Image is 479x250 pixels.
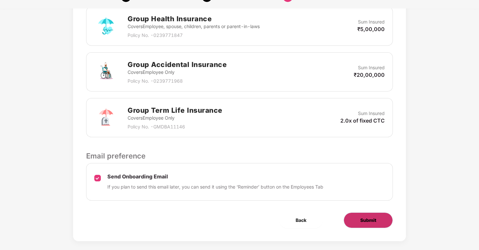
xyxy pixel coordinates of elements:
[358,18,385,25] p: Sum Insured
[279,212,323,228] button: Back
[128,13,260,24] h2: Group Health Insurance
[94,106,118,129] img: svg+xml;base64,PHN2ZyB4bWxucz0iaHR0cDovL3d3dy53My5vcmcvMjAwMC9zdmciIHdpZHRoPSI3MiIgaGVpZ2h0PSI3Mi...
[128,77,227,85] p: Policy No. - 0239771968
[360,217,376,224] span: Submit
[344,212,393,228] button: Submit
[358,110,385,117] p: Sum Insured
[128,123,223,130] p: Policy No. - GMDBA11146
[128,59,227,70] h2: Group Accidental Insurance
[107,173,323,180] p: Send Onboarding Email
[354,71,385,78] p: ₹20,00,000
[107,183,323,191] p: If you plan to send this email later, you can send it using the ‘Reminder’ button on the Employee...
[94,60,118,84] img: svg+xml;base64,PHN2ZyB4bWxucz0iaHR0cDovL3d3dy53My5vcmcvMjAwMC9zdmciIHdpZHRoPSI3MiIgaGVpZ2h0PSI3Mi...
[128,114,223,122] p: Covers Employee Only
[128,32,260,39] p: Policy No. - 0239771847
[94,14,118,38] img: svg+xml;base64,PHN2ZyB4bWxucz0iaHR0cDovL3d3dy53My5vcmcvMjAwMC9zdmciIHdpZHRoPSI3MiIgaGVpZ2h0PSI3Mi...
[128,23,260,30] p: Covers Employee, spouse, children, parents or parent-in-laws
[86,150,393,161] p: Email preference
[340,117,385,124] p: 2.0x of fixed CTC
[296,217,306,224] span: Back
[128,105,223,116] h2: Group Term Life Insurance
[358,64,385,71] p: Sum Insured
[128,69,227,76] p: Covers Employee Only
[357,25,385,33] p: ₹5,00,000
